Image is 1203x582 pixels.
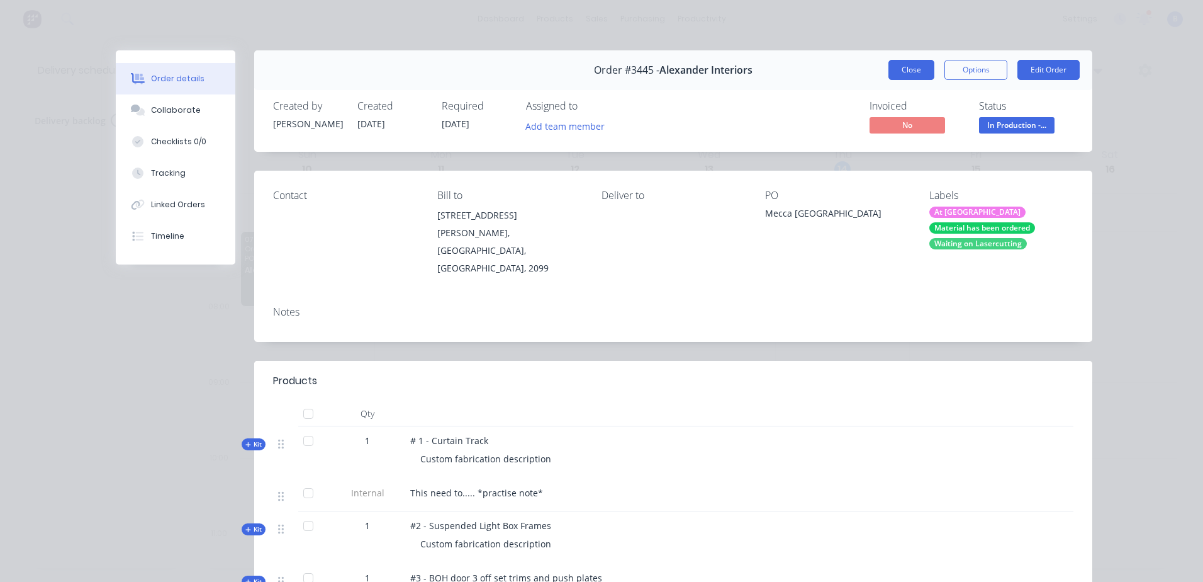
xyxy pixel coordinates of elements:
[765,207,909,224] div: Mecca [GEOGRAPHIC_DATA]
[410,435,488,447] span: # 1 - Curtain Track
[929,222,1035,234] div: Material has been ordered
[245,525,262,534] span: Kit
[420,453,551,465] span: Custom fabrication description
[410,487,543,499] span: This need to..... *practise note*
[437,207,581,224] div: [STREET_ADDRESS]
[979,100,1073,112] div: Status
[116,220,235,252] button: Timeline
[151,136,206,147] div: Checklists 0/0
[116,94,235,126] button: Collaborate
[357,100,427,112] div: Created
[273,306,1073,318] div: Notes
[601,190,746,202] div: Deliver to
[979,117,1055,136] button: In Production -...
[357,118,385,130] span: [DATE]
[765,190,909,202] div: PO
[151,73,204,84] div: Order details
[151,231,184,242] div: Timeline
[526,117,612,134] button: Add team member
[979,117,1055,133] span: In Production -...
[365,434,370,447] span: 1
[437,224,581,277] div: [PERSON_NAME], [GEOGRAPHIC_DATA], [GEOGRAPHIC_DATA], 2099
[437,207,581,277] div: [STREET_ADDRESS][PERSON_NAME], [GEOGRAPHIC_DATA], [GEOGRAPHIC_DATA], 2099
[151,105,201,116] div: Collaborate
[273,100,342,112] div: Created by
[151,168,186,179] div: Tracking
[245,440,262,449] span: Kit
[519,117,612,134] button: Add team member
[420,538,551,550] span: Custom fabrication description
[151,199,205,210] div: Linked Orders
[526,100,652,112] div: Assigned to
[870,117,945,133] span: No
[116,63,235,94] button: Order details
[116,157,235,189] button: Tracking
[1017,60,1080,80] button: Edit Order
[273,117,342,130] div: [PERSON_NAME]
[242,438,266,450] div: Kit
[410,520,551,532] span: #2 - Suspended Light Box Frames
[442,100,511,112] div: Required
[929,238,1027,249] div: Waiting on Lasercutting
[437,190,581,202] div: Bill to
[116,126,235,157] button: Checklists 0/0
[929,207,1026,218] div: At [GEOGRAPHIC_DATA]
[273,190,417,202] div: Contact
[116,189,235,220] button: Linked Orders
[335,486,400,499] span: Internal
[659,64,753,76] span: Alexander Interiors
[929,190,1073,202] div: Labels
[365,519,370,532] span: 1
[273,374,317,389] div: Products
[242,523,266,535] div: Kit
[888,60,934,80] button: Close
[442,118,469,130] span: [DATE]
[944,60,1007,80] button: Options
[870,100,964,112] div: Invoiced
[594,64,659,76] span: Order #3445 -
[330,401,405,426] div: Qty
